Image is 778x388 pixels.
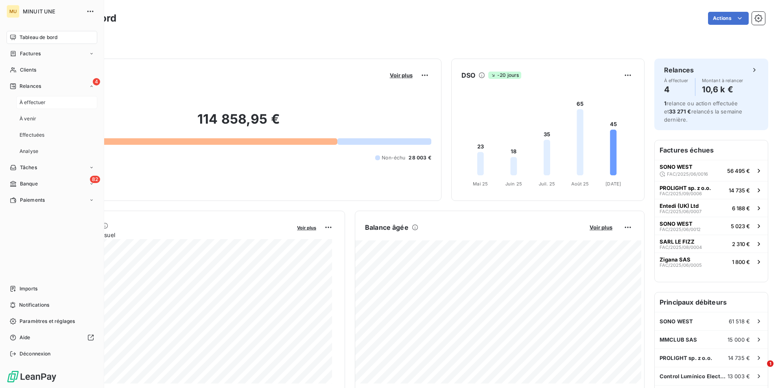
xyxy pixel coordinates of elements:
[660,191,702,196] span: FAC/2025/09/0006
[587,224,615,231] button: Voir plus
[702,83,743,96] h4: 10,6 k €
[660,238,695,245] span: SARL LE FIZZ
[728,373,750,379] span: 13 003 €
[664,100,742,123] span: relance ou action effectuée et relancés la semaine dernière.
[655,181,768,199] button: PROLIGHT sp. z o.o.FAC/2025/09/000614 735 €
[708,12,749,25] button: Actions
[655,160,768,181] button: SONO WESTFAC/2025/06/001656 495 €
[7,370,57,383] img: Logo LeanPay
[590,224,612,231] span: Voir plus
[655,217,768,235] button: SONO WESTFAC/2025/06/00125 023 €
[365,222,409,232] h6: Balance âgée
[20,148,38,155] span: Analyse
[20,180,38,187] span: Banque
[729,318,750,325] span: 61 518 €
[605,181,621,187] tspan: [DATE]
[20,285,37,292] span: Imports
[664,100,667,107] span: 1
[660,373,728,379] span: Control Lumínico Electrónico S.A.S.
[664,78,688,83] span: À effectuer
[660,227,701,232] span: FAC/2025/06/0012
[660,185,711,191] span: PROLIGHT sp. z o.o.
[667,172,708,177] span: FAC/2025/06/0016
[571,181,589,187] tspan: Août 25
[7,331,97,344] a: Aide
[20,196,45,204] span: Paiements
[660,209,702,214] span: FAC/2025/06/0007
[90,176,100,183] span: 82
[93,78,100,85] span: 4
[664,83,688,96] h4: 4
[46,231,291,239] span: Chiffre d'affaires mensuel
[750,360,770,380] iframe: Intercom live chat
[655,253,768,270] button: Zigana SASFAC/2025/06/00051 800 €
[664,65,694,75] h6: Relances
[20,50,41,57] span: Factures
[728,336,750,343] span: 15 000 €
[660,220,693,227] span: SONO WEST
[732,205,750,211] span: 6 188 €
[729,187,750,194] span: 14 735 €
[20,334,31,341] span: Aide
[23,8,81,15] span: MINUIT UNE
[767,360,774,367] span: 1
[20,99,46,106] span: À effectuer
[655,140,768,160] h6: Factures échues
[20,34,57,41] span: Tableau de bord
[382,154,405,161] span: Non-échu
[660,318,693,325] span: SONO WEST
[660,163,693,170] span: SONO WEST
[409,154,431,161] span: 28 003 €
[46,111,431,135] h2: 114 858,95 €
[731,223,750,229] span: 5 023 €
[20,318,75,325] span: Paramètres et réglages
[702,78,743,83] span: Montant à relancer
[539,181,555,187] tspan: Juil. 25
[7,5,20,18] div: MU
[660,355,712,361] span: PROLIGHT sp. z o.o.
[295,224,319,231] button: Voir plus
[488,72,521,79] span: -20 jours
[20,66,36,74] span: Clients
[461,70,475,80] h6: DSO
[660,256,691,263] span: Zigana SAS
[390,72,413,78] span: Voir plus
[655,199,768,217] button: Entedi (UK) LtdFAC/2025/06/00076 188 €
[505,181,522,187] tspan: Juin 25
[20,164,37,171] span: Tâches
[19,301,49,309] span: Notifications
[727,168,750,174] span: 56 495 €
[660,336,697,343] span: MMCLUB SAS
[297,225,316,231] span: Voir plus
[660,263,702,268] span: FAC/2025/06/0005
[20,131,45,139] span: Effectuées
[473,181,488,187] tspan: Mai 25
[20,115,36,122] span: À venir
[387,72,415,79] button: Voir plus
[20,83,41,90] span: Relances
[732,259,750,265] span: 1 800 €
[660,245,702,250] span: FAC/2025/08/0004
[655,235,768,253] button: SARL LE FIZZFAC/2025/08/00042 310 €
[669,108,691,115] span: 33 271 €
[660,203,699,209] span: Entedi (UK) Ltd
[728,355,750,361] span: 14 735 €
[732,241,750,247] span: 2 310 €
[20,350,51,357] span: Déconnexion
[655,292,768,312] h6: Principaux débiteurs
